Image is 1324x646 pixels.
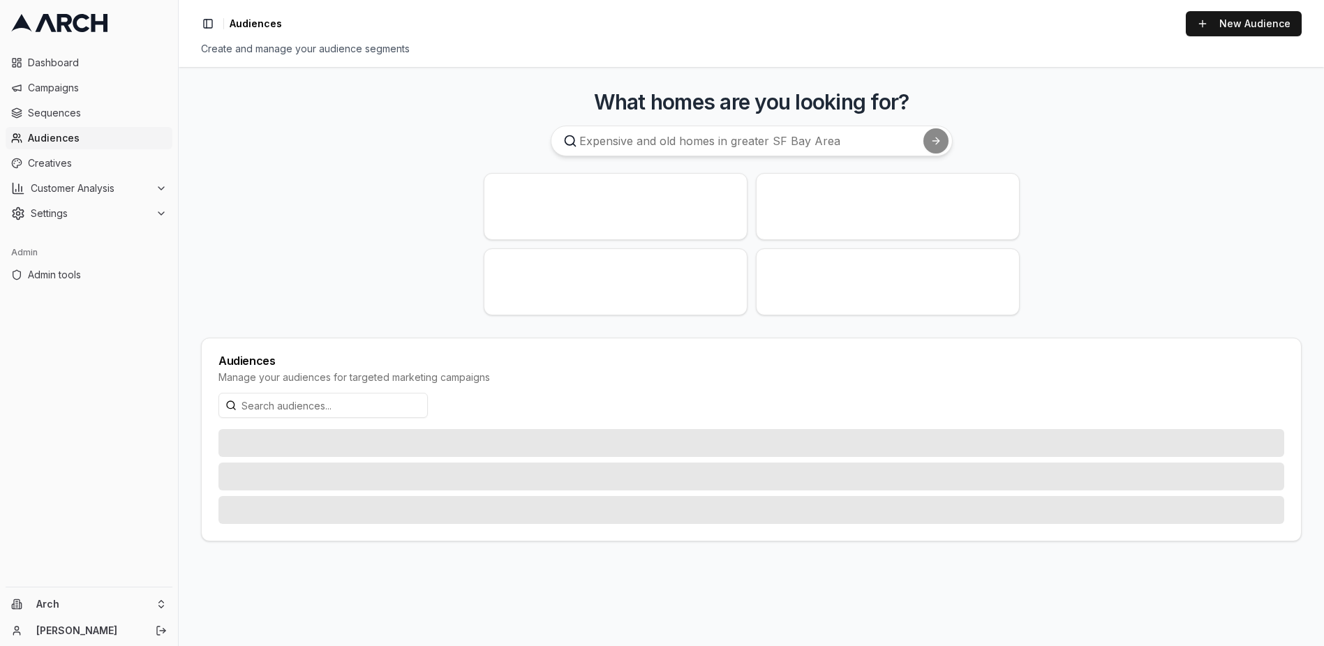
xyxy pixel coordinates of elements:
div: Manage your audiences for targeted marketing campaigns [218,370,1284,384]
a: [PERSON_NAME] [36,624,140,638]
span: Audiences [28,131,167,145]
div: Create and manage your audience segments [201,42,1302,56]
input: Expensive and old homes in greater SF Bay Area [551,126,953,156]
span: Creatives [28,156,167,170]
a: Creatives [6,152,172,174]
h3: What homes are you looking for? [201,89,1302,114]
button: Settings [6,202,172,225]
input: Search audiences... [218,393,428,418]
span: Arch [36,598,150,610]
div: Admin [6,241,172,264]
span: Sequences [28,106,167,120]
nav: breadcrumb [230,17,282,31]
span: Audiences [230,17,282,31]
span: Campaigns [28,81,167,95]
a: Campaigns [6,77,172,99]
button: Log out [151,621,171,640]
a: Admin tools [6,264,172,286]
span: Customer Analysis [31,181,150,195]
button: Arch [6,593,172,615]
a: Dashboard [6,52,172,74]
a: New Audience [1186,11,1302,36]
span: Admin tools [28,268,167,282]
a: Sequences [6,102,172,124]
button: Customer Analysis [6,177,172,200]
span: Dashboard [28,56,167,70]
div: Audiences [218,355,1284,366]
a: Audiences [6,127,172,149]
span: Settings [31,206,150,220]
